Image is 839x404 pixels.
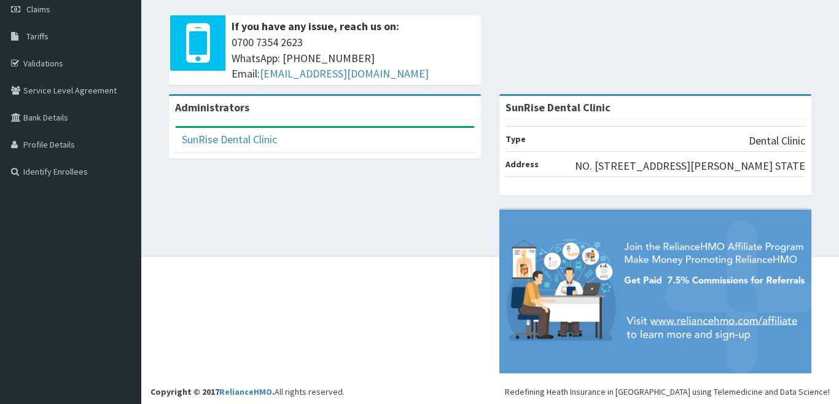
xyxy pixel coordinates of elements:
[749,133,805,149] p: Dental Clinic
[182,132,277,146] a: SunRise Dental Clinic
[260,66,429,81] a: [EMAIL_ADDRESS][DOMAIN_NAME]
[150,386,275,397] strong: Copyright © 2017 .
[219,386,272,397] a: RelianceHMO
[505,100,611,114] strong: SunRise Dental Clinic
[232,34,475,82] span: 0700 7354 2623 WhatsApp: [PHONE_NUMBER] Email:
[232,19,399,33] b: If you have any issue, reach us on:
[505,159,539,170] b: Address
[575,158,805,174] p: NO. [STREET_ADDRESS][PERSON_NAME] STATE
[499,210,811,373] img: provider-team-banner.png
[26,4,50,15] span: Claims
[175,100,249,114] b: Administrators
[505,386,830,398] div: Redefining Heath Insurance in [GEOGRAPHIC_DATA] using Telemedicine and Data Science!
[505,133,526,145] b: Type
[26,31,49,42] span: Tariffs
